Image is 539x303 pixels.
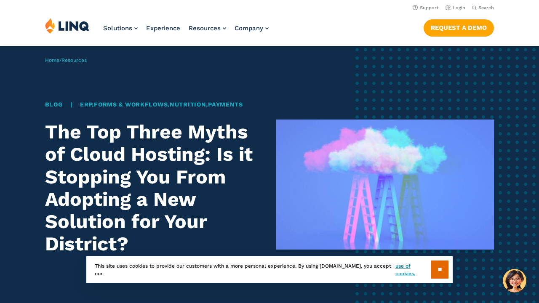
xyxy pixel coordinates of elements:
[94,101,168,108] a: Forms & Workflows
[45,57,87,63] span: /
[103,24,138,32] a: Solutions
[45,101,63,108] a: Blog
[45,100,263,109] div: |
[235,24,269,32] a: Company
[103,24,132,32] span: Solutions
[86,256,453,283] div: This site uses cookies to provide our customers with a more personal experience. By using [DOMAIN...
[478,5,494,11] span: Search
[61,57,87,63] a: Resources
[235,24,263,32] span: Company
[189,24,226,32] a: Resources
[208,101,243,108] a: Payments
[413,5,439,11] a: Support
[424,19,494,36] a: Request a Demo
[170,101,206,108] a: Nutrition
[503,269,526,292] button: Hello, have a question? Let’s chat.
[424,18,494,36] nav: Button Navigation
[276,120,494,250] img: Pink ladder leading to a cloud on a light blue background cloud hosting k12 schools top three myths
[189,24,221,32] span: Resources
[45,18,90,34] img: LINQ | K‑12 Software
[395,262,431,277] a: use of cookies.
[80,101,92,108] a: ERP
[146,24,180,32] a: Experience
[45,121,263,255] h1: The Top Three Myths of Cloud Hosting: Is it Stopping You From Adopting a New Solution for Your Di...
[446,5,465,11] a: Login
[45,57,59,63] a: Home
[80,100,243,109] span: , , ,
[103,18,269,45] nav: Primary Navigation
[472,5,494,11] button: Open Search Bar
